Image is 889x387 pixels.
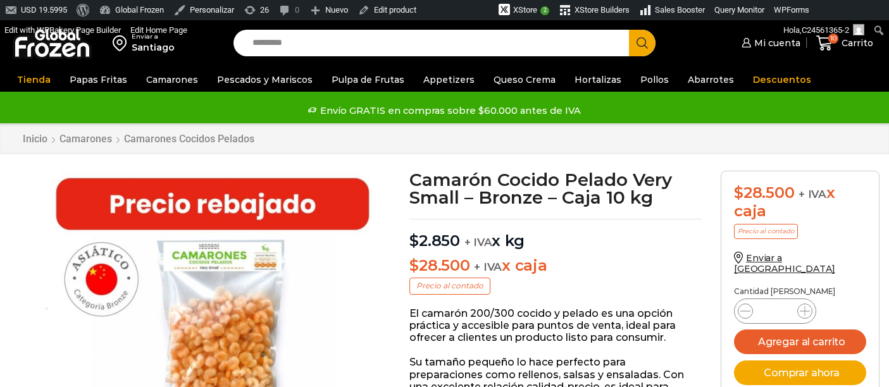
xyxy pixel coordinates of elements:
span: 2 [540,6,549,15]
a: Queso Crema [487,68,562,92]
span: Carrito [838,37,873,49]
span: Sales Booster [655,5,705,15]
span: + IVA [464,236,492,249]
a: 10 Carrito [813,28,876,58]
img: Visitas de 48 horas. Haz clic para ver más estadísticas del sitio. [428,3,499,18]
span: $ [734,183,743,202]
span: XStore [513,5,537,15]
a: Papas Fritas [63,68,134,92]
span: Mi cuenta [751,37,800,49]
div: Santiago [132,41,175,54]
a: Pollos [634,68,675,92]
a: Mi cuenta [738,30,800,56]
img: address-field-icon.svg [113,32,132,54]
a: Pulpa de Frutas [325,68,411,92]
img: xstore [499,4,510,15]
button: Search button [629,30,656,56]
bdi: 2.850 [409,231,460,250]
a: Camarones Cocidos Pelados [123,133,255,145]
span: $ [409,231,419,250]
a: Descuentos [747,68,818,92]
button: Agregar al carrito [734,329,866,354]
a: Hola, [779,20,869,40]
p: x kg [409,219,702,250]
a: Camarones [59,133,113,145]
span: $ [409,256,419,274]
p: x caja [409,257,702,275]
a: Inicio [22,133,48,145]
span: XStore Builders [575,5,630,15]
p: Cantidad [PERSON_NAME] [734,287,866,296]
h1: Camarón Cocido Pelado Very Small – Bronze – Caja 10 kg [409,171,702,206]
p: El camarón 200/300 cocido y pelado es una opción práctica y accesible para puntos de venta, ideal... [409,307,702,344]
a: Appetizers [417,68,481,92]
a: Camarones [140,68,204,92]
a: Tienda [11,68,57,92]
a: Abarrotes [681,68,740,92]
bdi: 28.500 [409,256,469,274]
a: Pescados y Mariscos [211,68,319,92]
a: Edit Home Page [126,20,192,40]
input: Product quantity [763,302,787,320]
span: C24561365-2 [802,25,849,35]
span: + IVA [474,261,502,273]
p: Precio al contado [734,224,798,239]
a: Hortalizas [568,68,628,92]
div: x caja [734,184,866,221]
bdi: 28.500 [734,183,794,202]
a: Enviar a [GEOGRAPHIC_DATA] [734,252,835,274]
nav: Breadcrumb [22,133,255,145]
span: + IVA [799,188,826,200]
p: Precio al contado [409,278,490,294]
button: Comprar ahora [734,360,866,385]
